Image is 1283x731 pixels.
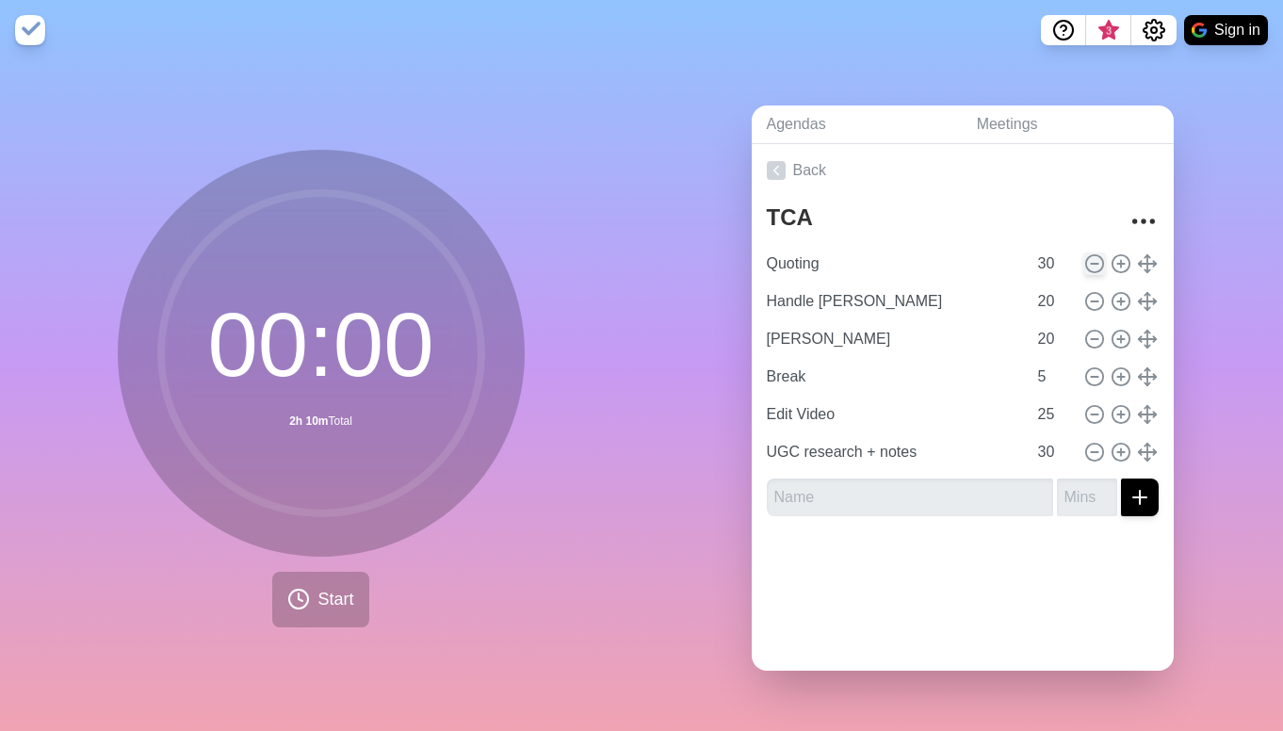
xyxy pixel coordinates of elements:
[759,358,1027,396] input: Name
[1184,15,1268,45] button: Sign in
[1057,479,1117,516] input: Mins
[1192,23,1207,38] img: google logo
[759,433,1027,471] input: Name
[1101,24,1116,39] span: 3
[759,283,1027,320] input: Name
[1086,15,1131,45] button: What’s new
[752,144,1174,197] a: Back
[1031,283,1076,320] input: Mins
[272,572,368,627] button: Start
[759,396,1027,433] input: Name
[317,587,353,612] span: Start
[1131,15,1177,45] button: Settings
[752,106,962,144] a: Agendas
[15,15,45,45] img: timeblocks logo
[759,245,1027,283] input: Name
[1031,433,1076,471] input: Mins
[759,320,1027,358] input: Name
[1041,15,1086,45] button: Help
[767,479,1053,516] input: Name
[1125,203,1162,240] button: More
[1031,245,1076,283] input: Mins
[1031,320,1076,358] input: Mins
[1031,396,1076,433] input: Mins
[1031,358,1076,396] input: Mins
[962,106,1174,144] a: Meetings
